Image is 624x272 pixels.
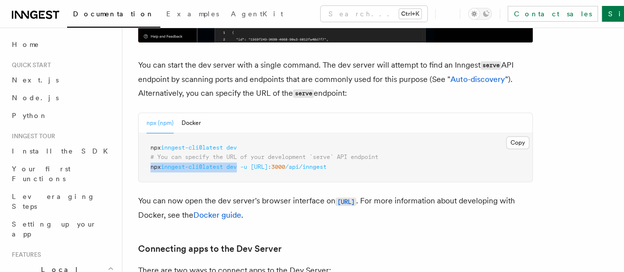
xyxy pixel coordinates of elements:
code: serve [293,89,314,98]
span: Features [8,251,41,259]
span: Setting up your app [12,220,97,238]
a: Node.js [8,89,116,107]
span: Next.js [12,76,59,84]
button: Docker [182,113,201,133]
a: [URL] [335,196,356,205]
button: npx (npm) [147,113,174,133]
span: /api/inngest [285,163,327,170]
span: Home [12,39,39,49]
span: Leveraging Steps [12,193,95,210]
p: You can now open the dev server's browser interface on . For more information about developing wi... [138,194,533,222]
a: Documentation [67,3,160,28]
button: Copy [506,136,529,149]
span: dev [226,163,237,170]
a: Leveraging Steps [8,188,116,215]
span: -u [240,163,247,170]
button: Toggle dark mode [468,8,492,20]
a: Docker guide [193,210,241,220]
span: npx [150,144,161,151]
code: serve [480,61,501,70]
a: Your first Functions [8,160,116,188]
a: Next.js [8,71,116,89]
a: Examples [160,3,225,27]
span: # You can specify the URL of your development `serve` API endpoint [150,154,378,160]
span: inngest-cli@latest [161,144,223,151]
p: You can start the dev server with a single command. The dev server will attempt to find an Innges... [138,58,533,101]
span: Install the SDK [12,147,114,155]
span: Your first Functions [12,165,71,183]
a: Home [8,36,116,53]
a: Contact sales [508,6,598,22]
a: Install the SDK [8,142,116,160]
span: Documentation [73,10,154,18]
span: [URL]: [251,163,271,170]
span: Inngest tour [8,132,55,140]
kbd: Ctrl+K [399,9,421,19]
a: Auto-discovery [450,75,505,84]
a: Setting up your app [8,215,116,243]
span: dev [226,144,237,151]
span: npx [150,163,161,170]
span: Node.js [12,94,59,102]
a: AgentKit [225,3,289,27]
span: Examples [166,10,219,18]
a: Python [8,107,116,124]
span: AgentKit [231,10,283,18]
span: Quick start [8,61,51,69]
button: Search...Ctrl+K [321,6,427,22]
code: [URL] [335,197,356,206]
span: inngest-cli@latest [161,163,223,170]
span: 3000 [271,163,285,170]
span: Python [12,112,48,119]
a: Connecting apps to the Dev Server [138,242,282,256]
